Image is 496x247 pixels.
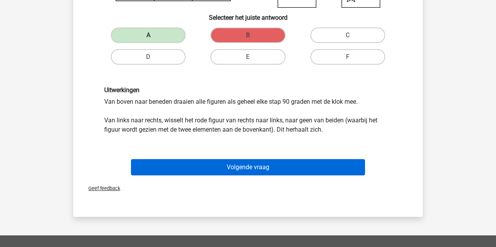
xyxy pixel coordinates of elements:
label: E [210,49,285,65]
label: C [310,27,385,43]
h6: Selecteer het juiste antwoord [86,8,410,21]
div: Van boven naar beneden draaien alle figuren als geheel elke stap 90 graden met de klok mee. Van l... [98,86,398,134]
h6: Uitwerkingen [104,86,392,94]
label: A [111,27,186,43]
label: F [310,49,385,65]
label: D [111,49,186,65]
span: Geef feedback [82,185,120,191]
label: B [210,27,285,43]
button: Volgende vraag [131,159,365,175]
